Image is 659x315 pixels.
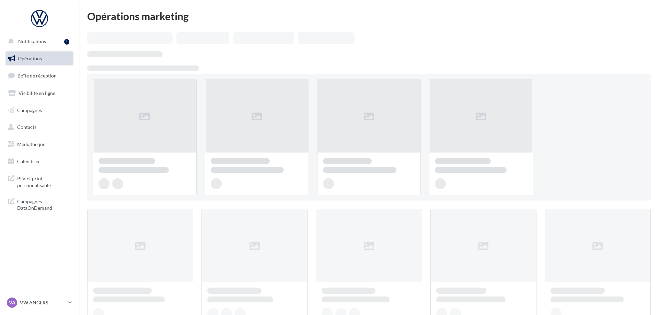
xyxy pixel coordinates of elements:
[4,137,75,152] a: Médiathèque
[17,197,71,211] span: Campagnes DataOnDemand
[87,11,651,21] div: Opérations marketing
[4,194,75,214] a: Campagnes DataOnDemand
[17,141,45,147] span: Médiathèque
[64,39,69,45] div: 1
[18,38,46,44] span: Notifications
[4,154,75,169] a: Calendrier
[18,56,42,61] span: Opérations
[9,299,15,306] span: VA
[4,68,75,83] a: Boîte de réception
[4,103,75,118] a: Campagnes
[4,34,72,49] button: Notifications 1
[18,73,57,78] span: Boîte de réception
[17,107,42,113] span: Campagnes
[20,299,66,306] p: VW ANGERS
[4,51,75,66] a: Opérations
[4,86,75,100] a: Visibilité en ligne
[17,174,71,189] span: PLV et print personnalisable
[17,158,40,164] span: Calendrier
[4,171,75,191] a: PLV et print personnalisable
[4,120,75,134] a: Contacts
[17,124,36,130] span: Contacts
[5,296,73,309] a: VA VW ANGERS
[19,90,55,96] span: Visibilité en ligne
